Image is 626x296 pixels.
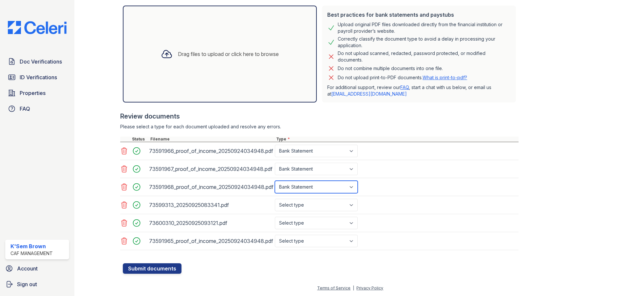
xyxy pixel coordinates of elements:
div: 73591965_proof_of_income_20250924034948.pdf [149,236,272,246]
span: Properties [20,89,46,97]
span: ID Verifications [20,73,57,81]
p: Do not upload print-to-PDF documents. [338,74,467,81]
button: Submit documents [123,263,181,274]
p: For additional support, review our , start a chat with us below, or email us at [327,84,511,97]
div: Type [275,137,519,142]
a: FAQ [5,102,69,115]
span: Account [17,265,38,272]
div: Correctly classify the document type to avoid a delay in processing your application. [338,36,511,49]
div: | [353,286,354,290]
div: Review documents [120,112,519,121]
span: Sign out [17,280,37,288]
div: 73600310_20250925093121.pdf [149,218,272,228]
a: Doc Verifications [5,55,69,68]
div: Please select a type for each document uploaded and resolve any errors. [120,123,519,130]
div: K'Sem Brown [10,242,53,250]
span: Doc Verifications [20,58,62,65]
a: FAQ [400,84,409,90]
div: Do not upload scanned, redacted, password protected, or modified documents. [338,50,511,63]
a: What is print-to-pdf? [423,75,467,80]
div: Status [131,137,149,142]
div: 73591968_proof_of_income_20250924034948.pdf [149,182,272,192]
div: Upload original PDF files downloaded directly from the financial institution or payroll provider’... [338,21,511,34]
a: Privacy Policy [356,286,383,290]
a: Terms of Service [317,286,351,290]
a: Properties [5,86,69,100]
div: Best practices for bank statements and paystubs [327,11,511,19]
div: CAF Management [10,250,53,257]
div: 73599313_20250925083341.pdf [149,200,272,210]
div: 73591967_proof_of_income_20250924034948.pdf [149,164,272,174]
a: [EMAIL_ADDRESS][DOMAIN_NAME] [331,91,407,97]
a: Account [3,262,72,275]
span: FAQ [20,105,30,113]
a: ID Verifications [5,71,69,84]
div: Filename [149,137,275,142]
a: Sign out [3,278,72,291]
div: Drag files to upload or click here to browse [178,50,279,58]
div: 73591966_proof_of_income_20250924034948.pdf [149,146,272,156]
div: Do not combine multiple documents into one file. [338,65,443,72]
img: CE_Logo_Blue-a8612792a0a2168367f1c8372b55b34899dd931a85d93a1a3d3e32e68fde9ad4.png [3,21,72,34]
